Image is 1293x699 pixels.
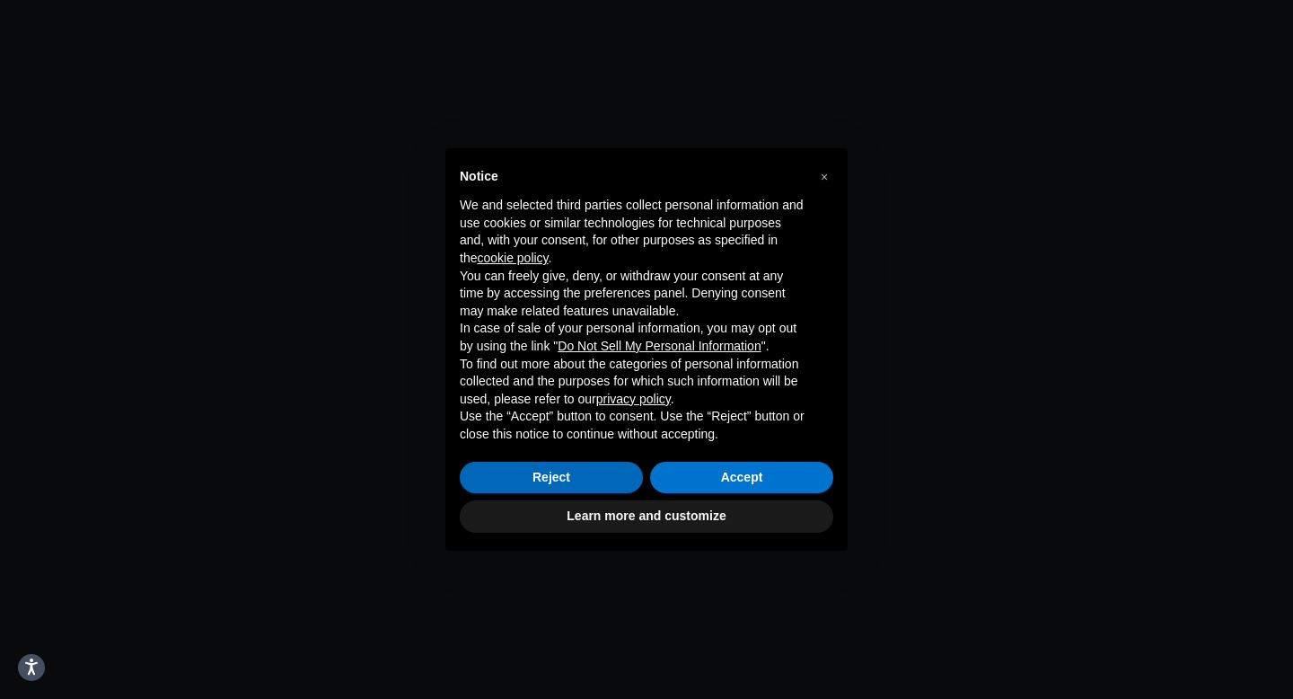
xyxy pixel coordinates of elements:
[460,500,833,533] button: Learn more and customize
[460,356,805,409] p: To find out more about the categories of personal information collected and the purposes for whic...
[460,462,643,494] button: Reject
[460,408,805,443] p: Use the “Accept” button to consent. Use the “Reject” button or close this notice to continue with...
[810,163,839,191] button: Close this notice
[558,338,761,356] button: Do Not Sell My Personal Information
[596,392,671,406] a: privacy policy
[477,251,548,265] a: cookie policy
[460,197,805,267] p: We and selected third parties collect personal information and use cookies or similar technologie...
[650,462,833,494] button: Accept
[460,170,805,182] h2: Notice
[821,170,828,184] span: ×
[460,320,805,355] p: In case of sale of your personal information, you may opt out by using the link " ".
[460,268,805,321] p: You can freely give, deny, or withdraw your consent at any time by accessing the preferences pane...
